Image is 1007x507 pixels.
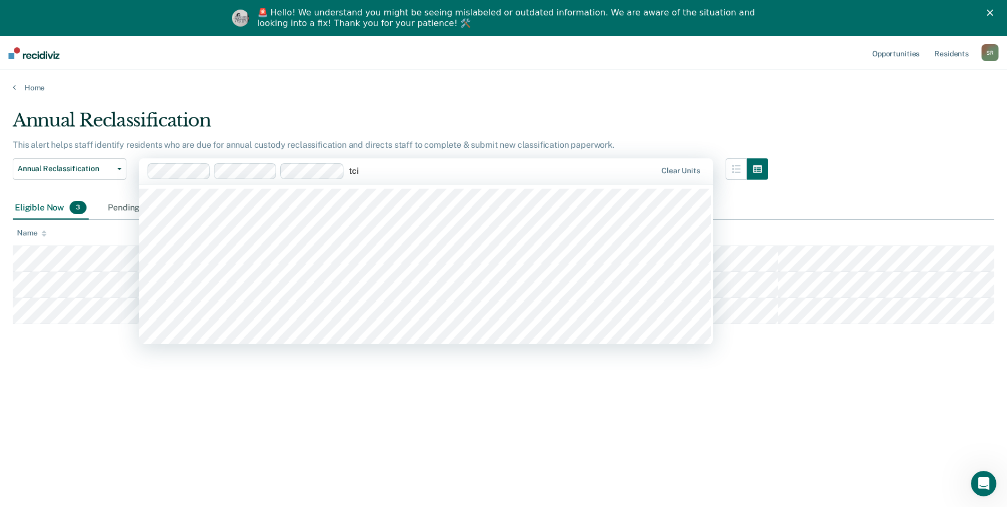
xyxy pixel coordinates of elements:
[982,44,999,61] div: S R
[13,158,126,180] button: Annual Reclassification
[661,166,700,175] div: Clear units
[870,36,922,70] a: Opportunities
[70,201,87,215] span: 3
[13,83,994,92] a: Home
[932,36,971,70] a: Residents
[13,140,615,150] p: This alert helps staff identify residents who are due for annual custody reclassification and dir...
[18,164,113,173] span: Annual Reclassification
[17,229,47,238] div: Name
[8,47,59,59] img: Recidiviz
[987,10,997,16] div: Close
[106,197,164,220] div: Pending8
[13,109,768,140] div: Annual Reclassification
[982,44,999,61] button: SR
[971,471,996,496] iframe: Intercom live chat
[257,7,759,29] div: 🚨 Hello! We understand you might be seeing mislabeled or outdated information. We are aware of th...
[232,10,249,27] img: Profile image for Kim
[13,197,89,220] div: Eligible Now3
